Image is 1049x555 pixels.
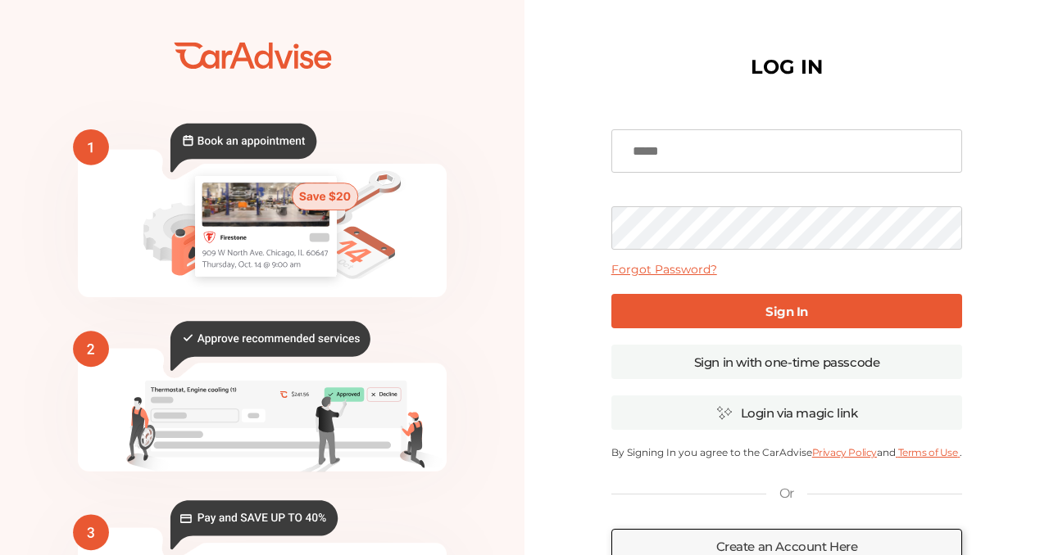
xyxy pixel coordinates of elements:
[779,485,794,503] p: Or
[896,446,960,458] a: Terms of Use
[611,262,717,277] a: Forgot Password?
[716,405,733,421] img: magic_icon.32c66aac.svg
[812,446,877,458] a: Privacy Policy
[611,395,963,430] a: Login via magic link
[611,446,963,458] p: By Signing In you agree to the CarAdvise and .
[611,294,963,328] a: Sign In
[751,59,823,75] h1: LOG IN
[765,304,808,319] b: Sign In
[611,345,963,379] a: Sign in with one-time passcode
